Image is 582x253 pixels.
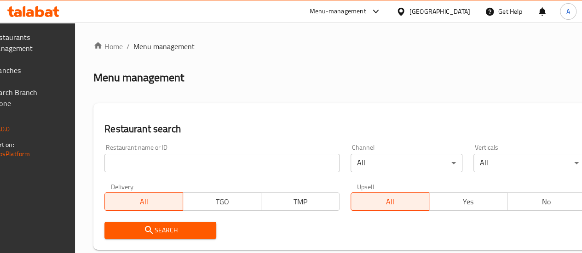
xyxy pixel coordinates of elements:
button: Yes [429,192,507,211]
span: TGO [187,195,258,208]
h2: Menu management [93,70,184,85]
div: Menu-management [310,6,366,17]
span: No [511,195,582,208]
button: TMP [261,192,340,211]
span: A [566,6,570,17]
a: Home [93,41,123,52]
span: Search [112,225,209,236]
button: All [104,192,183,211]
li: / [127,41,130,52]
span: TMP [265,195,336,208]
button: Search [104,222,216,239]
div: All [351,154,462,172]
label: Delivery [111,183,134,190]
button: TGO [183,192,261,211]
span: Yes [433,195,504,208]
span: All [355,195,426,208]
span: Menu management [133,41,195,52]
div: [GEOGRAPHIC_DATA] [409,6,470,17]
label: Upsell [357,183,374,190]
span: All [109,195,179,208]
button: All [351,192,429,211]
input: Search for restaurant name or ID.. [104,154,340,172]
